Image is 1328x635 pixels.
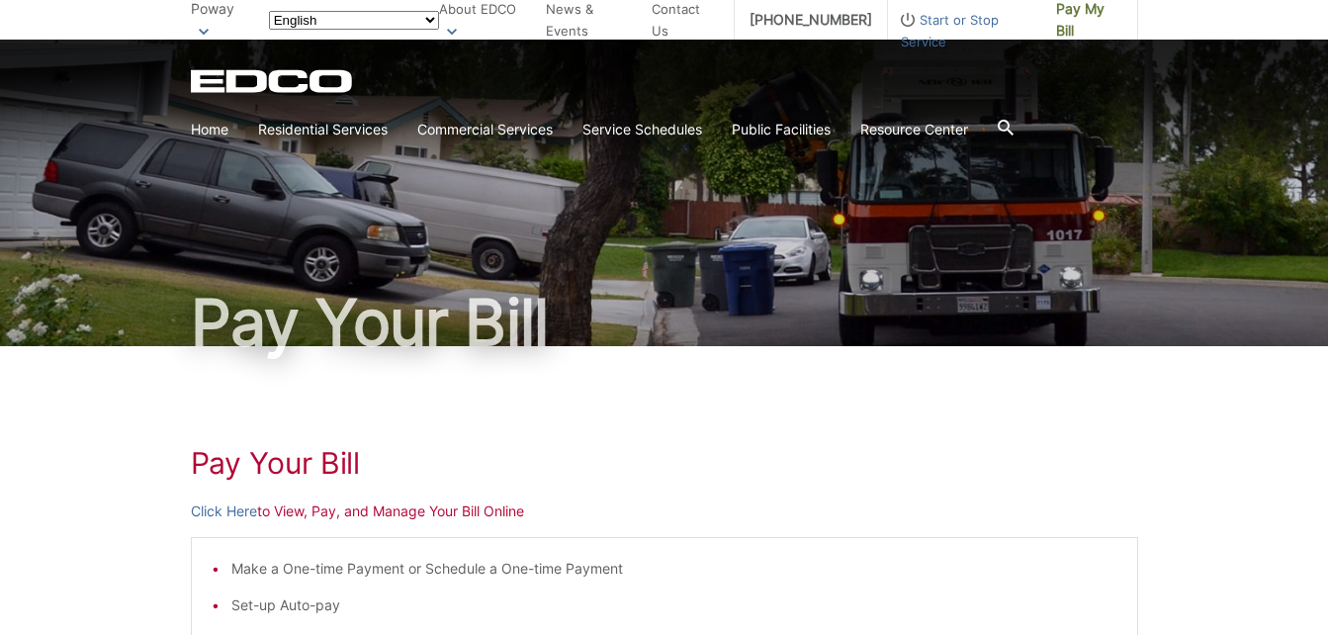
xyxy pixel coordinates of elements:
[191,69,355,93] a: EDCD logo. Return to the homepage.
[191,291,1138,354] h1: Pay Your Bill
[191,119,228,140] a: Home
[417,119,553,140] a: Commercial Services
[191,500,257,522] a: Click Here
[258,119,388,140] a: Residential Services
[231,558,1117,580] li: Make a One-time Payment or Schedule a One-time Payment
[191,445,1138,481] h1: Pay Your Bill
[231,594,1117,616] li: Set-up Auto-pay
[191,500,1138,522] p: to View, Pay, and Manage Your Bill Online
[732,119,831,140] a: Public Facilities
[269,11,439,30] select: Select a language
[860,119,968,140] a: Resource Center
[582,119,702,140] a: Service Schedules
